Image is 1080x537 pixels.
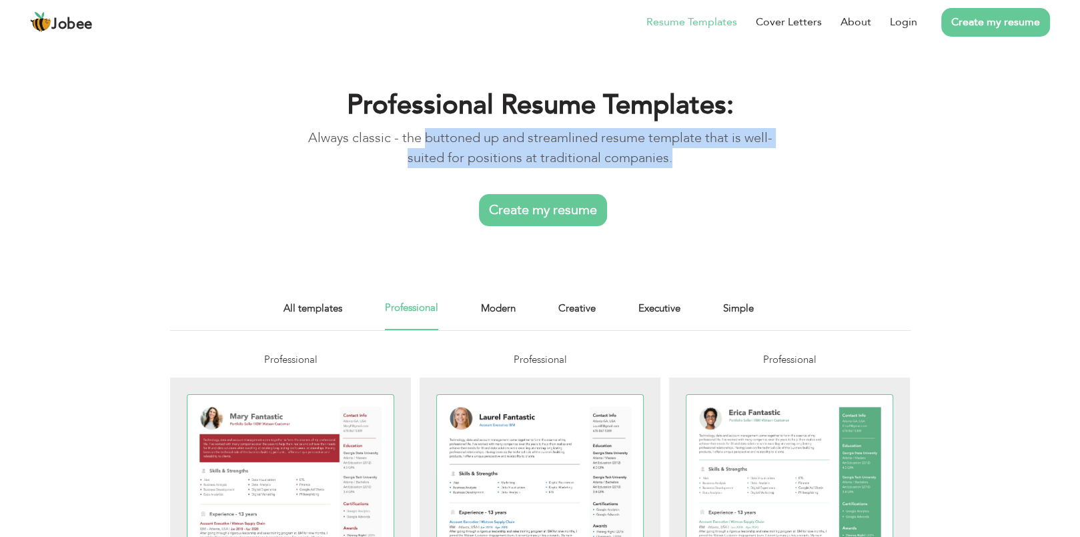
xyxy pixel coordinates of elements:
[513,353,566,366] span: Professional
[756,14,822,30] a: Cover Letters
[638,300,680,330] a: Executive
[284,300,342,330] a: All templates
[841,14,871,30] a: About
[30,11,93,33] a: Jobee
[558,300,596,330] a: Creative
[30,11,51,33] img: jobee.io
[481,300,516,330] a: Modern
[302,128,778,168] p: Always classic - the buttoned up and streamlined resume template that is well-suited for position...
[646,14,737,30] a: Resume Templates
[263,353,317,366] span: Professional
[890,14,917,30] a: Login
[941,8,1050,37] a: Create my resume
[302,88,778,123] h1: Professional Resume Templates:
[385,300,438,330] a: Professional
[479,194,607,226] a: Create my resume
[762,353,816,366] span: Professional
[723,300,754,330] a: Simple
[51,17,93,32] span: Jobee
